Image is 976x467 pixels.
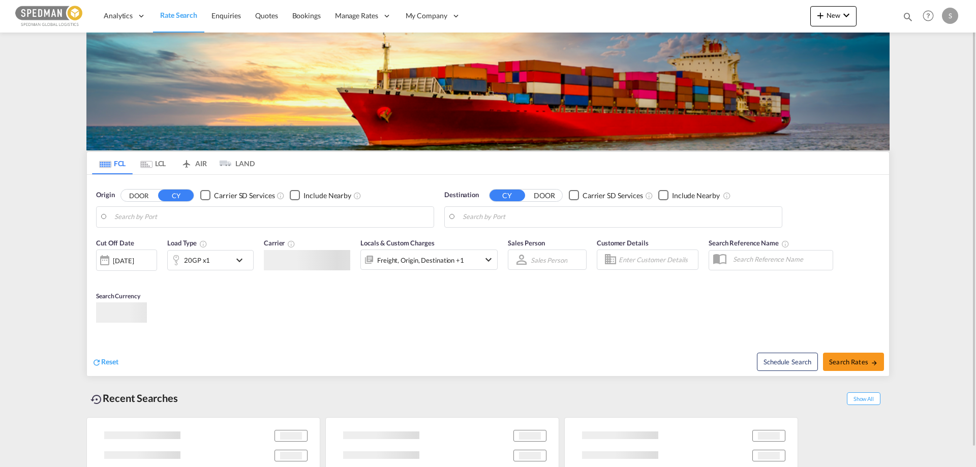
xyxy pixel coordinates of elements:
button: CY [158,190,194,201]
div: icon-magnify [902,11,913,26]
div: S [942,8,958,24]
span: Sales Person [508,239,545,247]
md-icon: Unchecked: Ignores neighbouring ports when fetching rates.Checked : Includes neighbouring ports w... [353,192,361,200]
button: icon-plus 400-fgNewicon-chevron-down [810,6,857,26]
img: c12ca350ff1b11efb6b291369744d907.png [15,5,84,27]
md-icon: Your search will be saved by the below given name [781,240,789,248]
input: Search by Port [114,209,429,225]
div: Include Nearby [303,191,351,201]
div: 20GP x1icon-chevron-down [167,250,254,270]
md-checkbox: Checkbox No Ink [569,190,643,201]
span: Carrier [264,239,295,247]
div: Freight Origin Destination Factory Stuffing [377,253,464,267]
div: [DATE] [96,250,157,271]
div: Help [920,7,942,25]
span: Reset [101,357,118,366]
button: Note: By default Schedule search will only considerorigin ports, destination ports and cut off da... [757,353,818,371]
img: LCL+%26+FCL+BACKGROUND.png [86,33,890,150]
button: Search Ratesicon-arrow-right [823,353,884,371]
md-pagination-wrapper: Use the left and right arrow keys to navigate between tabs [92,152,255,174]
span: Search Rates [829,358,878,366]
div: Carrier SD Services [583,191,643,201]
div: icon-refreshReset [92,357,118,368]
md-icon: Unchecked: Search for CY (Container Yard) services for all selected carriers.Checked : Search for... [277,192,285,200]
md-checkbox: Checkbox No Ink [290,190,351,201]
md-icon: icon-chevron-down [233,254,251,266]
span: Origin [96,190,114,200]
input: Search Reference Name [728,252,833,267]
span: Customer Details [597,239,648,247]
md-icon: icon-information-outline [199,240,207,248]
md-tab-item: LCL [133,152,173,174]
div: [DATE] [113,256,134,265]
md-icon: icon-backup-restore [90,393,103,406]
md-tab-item: FCL [92,152,133,174]
md-icon: The selected Trucker/Carrierwill be displayed in the rate results If the rates are from another f... [287,240,295,248]
span: Locals & Custom Charges [360,239,435,247]
span: Quotes [255,11,278,20]
div: 20GP x1 [184,253,210,267]
md-icon: icon-plus 400-fg [814,9,827,21]
md-checkbox: Checkbox No Ink [658,190,720,201]
span: Analytics [104,11,133,21]
md-tab-item: LAND [214,152,255,174]
md-select: Sales Person [530,253,568,267]
button: DOOR [121,190,157,201]
span: Search Currency [96,292,140,300]
div: Carrier SD Services [214,191,274,201]
div: Recent Searches [86,387,182,410]
span: My Company [406,11,447,21]
md-icon: icon-magnify [902,11,913,22]
span: Show All [847,392,880,405]
md-icon: icon-chevron-down [840,9,852,21]
md-icon: icon-airplane [180,158,193,165]
span: Search Reference Name [709,239,789,247]
input: Search by Port [463,209,777,225]
input: Enter Customer Details [619,252,695,267]
span: New [814,11,852,19]
md-tab-item: AIR [173,152,214,174]
div: Freight Origin Destination Factory Stuffingicon-chevron-down [360,250,498,270]
span: Cut Off Date [96,239,134,247]
span: Rate Search [160,11,197,19]
md-icon: icon-chevron-down [482,254,495,266]
md-icon: Unchecked: Ignores neighbouring ports when fetching rates.Checked : Includes neighbouring ports w... [723,192,731,200]
md-checkbox: Checkbox No Ink [200,190,274,201]
md-datepicker: Select [96,270,104,284]
md-icon: icon-arrow-right [871,359,878,366]
span: Enquiries [211,11,241,20]
span: Manage Rates [335,11,378,21]
md-icon: icon-refresh [92,358,101,367]
div: Include Nearby [672,191,720,201]
div: Origin DOOR CY Checkbox No InkUnchecked: Search for CY (Container Yard) services for all selected... [87,175,889,376]
span: Load Type [167,239,207,247]
md-icon: Unchecked: Search for CY (Container Yard) services for all selected carriers.Checked : Search for... [645,192,653,200]
button: CY [490,190,525,201]
span: Help [920,7,937,24]
button: DOOR [527,190,562,201]
span: Bookings [292,11,321,20]
span: Destination [444,190,479,200]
